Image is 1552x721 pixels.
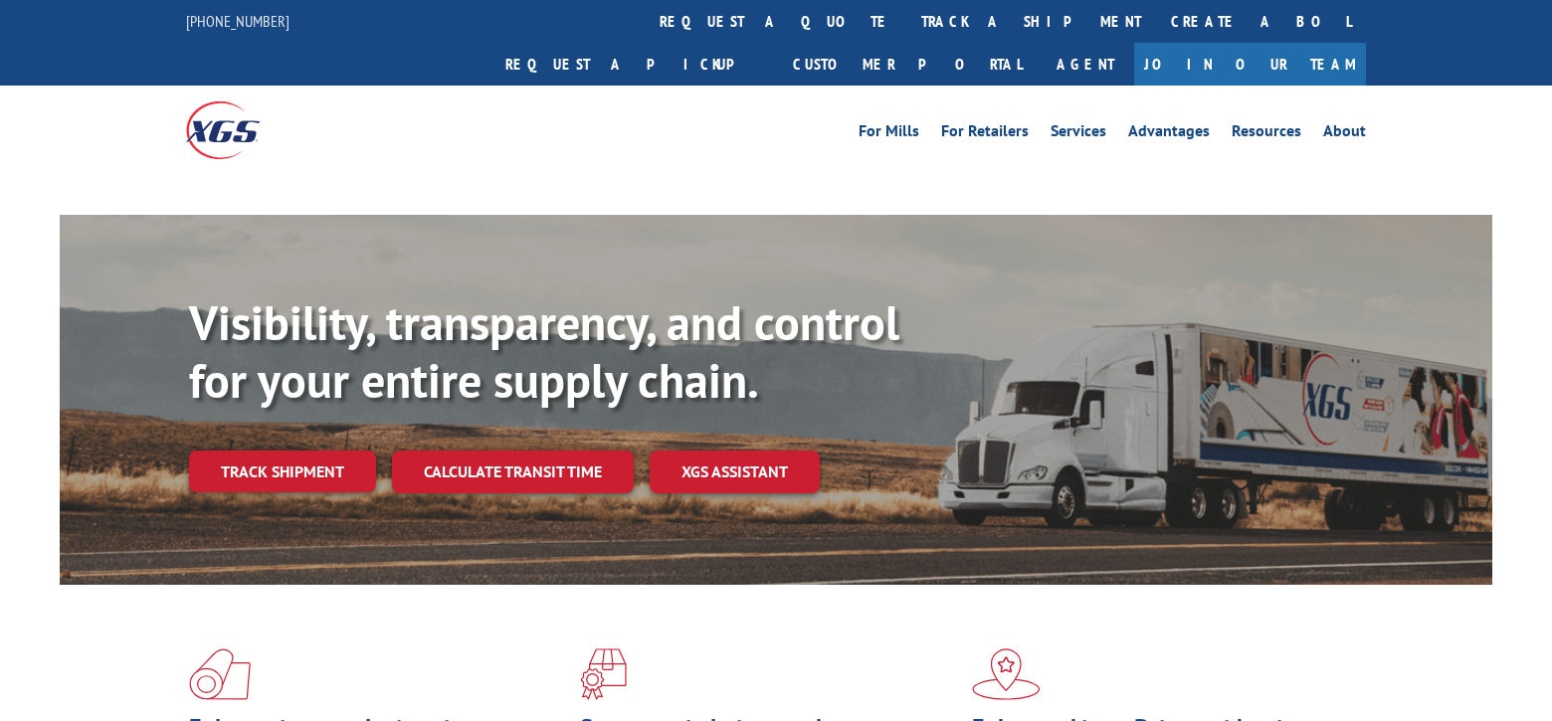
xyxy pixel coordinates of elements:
a: Request a pickup [490,43,778,86]
a: Services [1051,123,1106,145]
a: Agent [1037,43,1134,86]
a: XGS ASSISTANT [650,451,820,493]
a: [PHONE_NUMBER] [186,11,290,31]
a: About [1323,123,1366,145]
a: Resources [1232,123,1301,145]
a: Track shipment [189,451,376,492]
a: For Retailers [941,123,1029,145]
img: xgs-icon-flagship-distribution-model-red [972,648,1041,700]
img: xgs-icon-focused-on-flooring-red [580,648,627,700]
a: Join Our Team [1134,43,1366,86]
a: Calculate transit time [392,451,634,493]
a: Advantages [1128,123,1210,145]
img: xgs-icon-total-supply-chain-intelligence-red [189,648,251,700]
a: For Mills [859,123,919,145]
a: Customer Portal [778,43,1037,86]
b: Visibility, transparency, and control for your entire supply chain. [189,291,899,411]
